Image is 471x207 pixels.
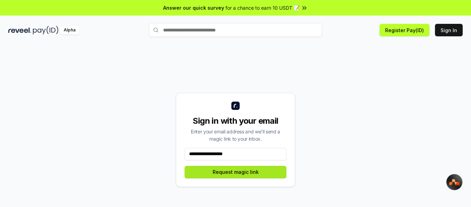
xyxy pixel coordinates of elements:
span: for a chance to earn 10 USDT 📝 [225,4,300,11]
div: Alpha [60,26,79,35]
button: Sign In [435,24,463,36]
img: reveel_dark [8,26,32,35]
div: Sign in with your email [185,115,286,126]
div: Enter your email address and we’ll send a magic link to your inbox. [185,128,286,142]
img: logo_small [231,102,240,110]
button: Request magic link [185,166,286,178]
button: Register Pay(ID) [380,24,429,36]
span: Answer our quick survey [163,4,224,11]
img: svg+xml,%3Csvg%20xmlns%3D%22http%3A%2F%2Fwww.w3.org%2F2000%2Fsvg%22%20width%3D%2233%22%20height%3... [449,179,460,186]
img: pay_id [33,26,59,35]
